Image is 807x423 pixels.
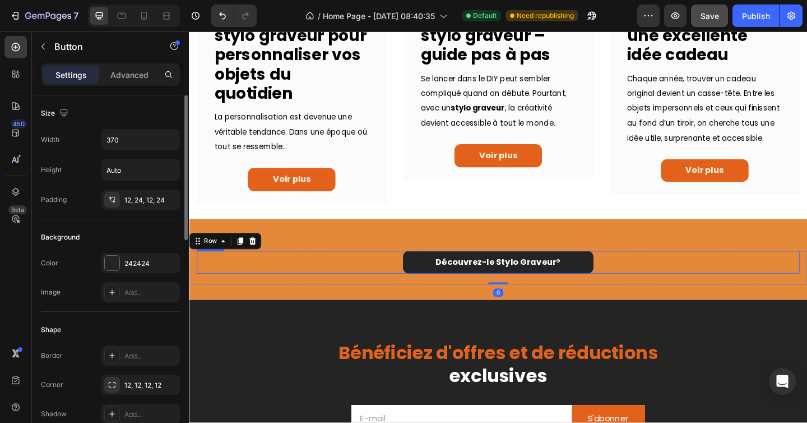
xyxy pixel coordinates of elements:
[124,380,177,390] div: 12, 12, 12, 12
[41,165,62,175] div: Height
[4,4,84,27] button: 7
[73,9,78,22] p: 7
[540,146,582,158] p: Voir plus
[41,380,63,390] div: Corner
[14,223,33,233] div: Row
[55,69,87,81] p: Settings
[124,351,177,361] div: Add...
[283,361,389,388] span: exclusives
[318,10,321,22] span: /
[400,245,405,258] strong: ®
[41,325,61,335] div: Shape
[211,4,257,27] div: Undo/Redo
[41,135,59,145] div: Width
[189,31,807,423] iframe: Design area
[323,10,435,22] span: Home Page - [DATE] 08:40:35
[124,288,177,298] div: Add...
[289,123,384,148] a: Voir plus
[124,410,177,420] div: Add...
[27,88,194,131] span: La personnalisation est devenue une véritable tendance. Dans une époque où tout se ressemble...
[124,195,177,205] div: 12, 24, 12, 24
[102,130,179,150] input: Auto
[41,106,71,121] div: Size
[517,11,574,21] span: Need republishing
[268,245,405,258] span: Découvrez-le Stylo Graveur
[54,40,150,53] p: Button
[8,205,27,214] div: Beta
[285,78,344,89] strong: stylo graveur
[252,46,411,105] span: Se lancer dans le DIY peut sembler compliqué quand on débute. Pourtant, avec un , la créativité d...
[691,4,728,27] button: Save
[769,368,796,395] div: Open Intercom Messenger
[41,409,67,419] div: Shadow
[732,4,780,27] button: Publish
[331,280,342,289] div: 0
[473,11,497,21] span: Default
[110,69,149,81] p: Advanced
[41,258,58,268] div: Color
[102,160,179,180] input: Auto
[742,10,770,22] div: Publish
[316,130,357,141] p: Voir plus
[11,119,27,128] div: 450
[124,259,177,269] div: 242424
[41,195,67,205] div: Padding
[233,239,440,264] a: Découvrez-le Stylo Graveur®
[41,287,61,297] div: Image
[41,351,63,361] div: Border
[701,11,719,21] span: Save
[513,139,609,164] a: Voir plus
[64,149,159,174] a: Voir plus
[41,232,80,242] div: Background
[91,155,132,167] p: Voir plus
[476,46,642,122] span: Chaque année, trouver un cadeau original devient un casse-tête. Entre les objets impersonnels et ...
[163,336,510,364] span: Bénéficiez d'offres et de réductions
